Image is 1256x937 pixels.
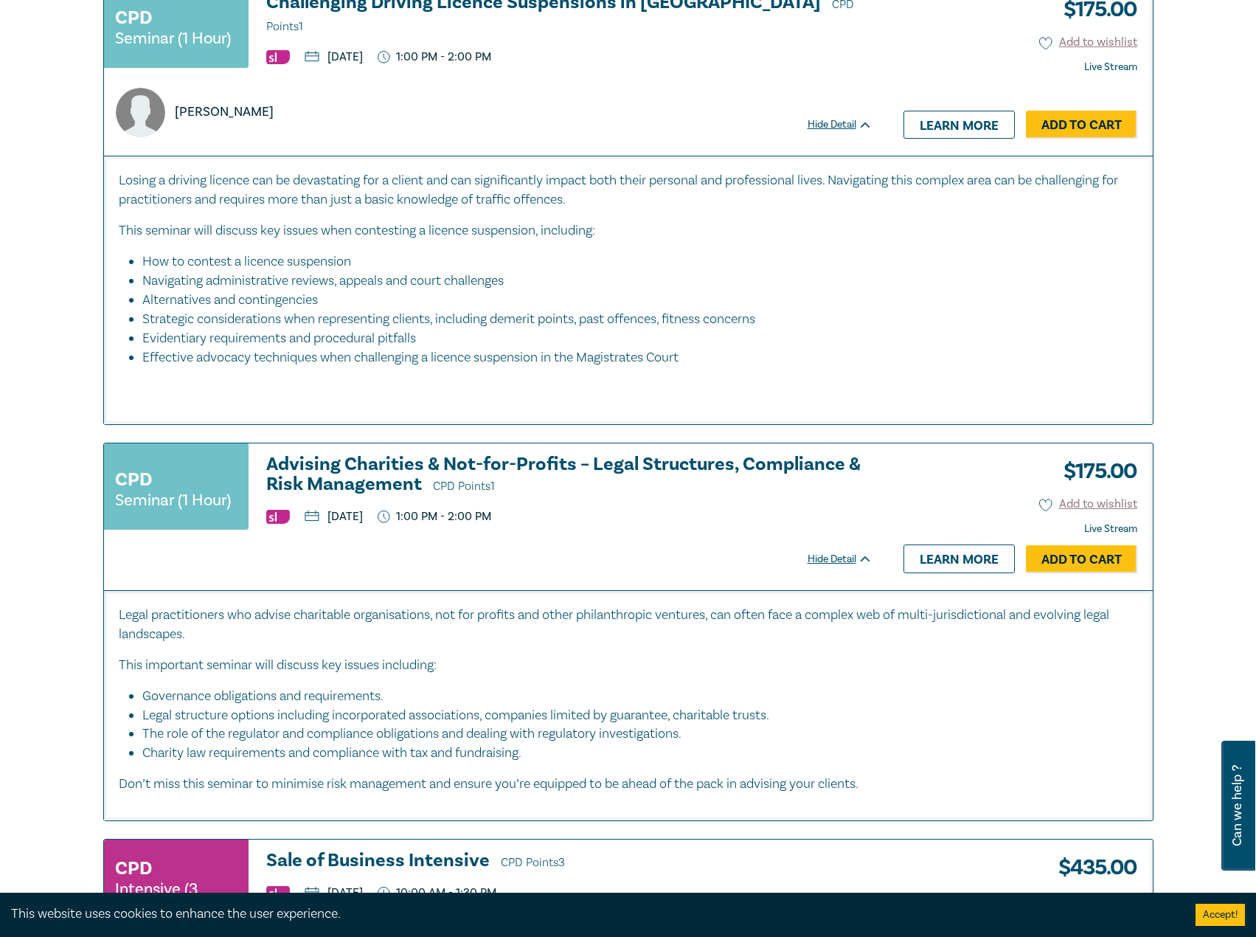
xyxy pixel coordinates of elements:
[433,479,495,494] span: CPD Points 1
[1047,851,1137,885] h3: $ 435.00
[115,882,237,911] small: Intensive (3 Point)
[142,329,1123,348] li: Evidentiary requirements and procedural pitfalls
[115,493,231,508] small: Seminar (1 Hour)
[378,886,497,900] p: 10:00 AM - 1:30 PM
[305,51,363,63] p: [DATE]
[1026,111,1137,139] a: Add to Cart
[115,855,152,882] h3: CPD
[142,252,1123,272] li: How to contest a licence suspension
[142,291,1123,310] li: Alternatives and contingencies
[1084,60,1137,74] strong: Live Stream
[142,744,1138,763] li: Charity law requirements and compliance with tax and fundraising.
[1084,522,1137,536] strong: Live Stream
[115,31,231,46] small: Seminar (1 Hour)
[142,310,1123,329] li: Strategic considerations when representing clients, including demerit points, past offences, fitn...
[115,466,152,493] h3: CPD
[1039,496,1137,513] button: Add to wishlist
[142,272,1123,291] li: Navigating administrative reviews, appeals and court challenges
[903,544,1015,573] a: Learn more
[142,687,1123,706] li: Governance obligations and requirements.
[1196,904,1245,926] button: Accept cookies
[1230,750,1244,862] span: Can we help ?
[501,855,565,870] span: CPD Points 3
[1039,34,1137,51] button: Add to wishlist
[266,851,872,873] h3: Sale of Business Intensive
[266,454,872,497] a: Advising Charities & Not-for-Profits – Legal Structures, Compliance & Risk Management CPD Points1
[808,117,889,132] div: Hide Detail
[119,656,1138,675] p: This important seminar will discuss key issues including:
[115,4,152,31] h3: CPD
[119,606,1138,644] p: Legal practitioners who advise charitable organisations, not for profits and other philanthropic ...
[378,510,492,524] p: 1:00 PM - 2:00 PM
[142,348,1138,367] li: Effective advocacy techniques when challenging a licence suspension in the Magistrates Court
[266,50,290,64] img: Substantive Law
[142,706,1123,725] li: Legal structure options including incorporated associations, companies limited by guarantee, char...
[266,510,290,524] img: Substantive Law
[119,775,1138,794] p: Don’t miss this seminar to minimise risk management and ensure you’re equipped to be ahead of the...
[116,88,165,137] img: A8UdDugLQf5CAAAAJXRFWHRkYXRlOmNyZWF0ZQAyMDIxLTA5LTMwVDA5OjEwOjA0KzAwOjAwJDk1UAAAACV0RVh0ZGF0ZTptb...
[1052,454,1137,488] h3: $ 175.00
[378,50,492,64] p: 1:00 PM - 2:00 PM
[119,171,1138,210] p: Losing a driving licence can be devastating for a client and can significantly impact both their ...
[11,905,1173,924] div: This website uses cookies to enhance the user experience.
[305,887,363,899] p: [DATE]
[1026,545,1137,573] a: Add to Cart
[903,111,1015,139] a: Learn more
[175,103,274,122] p: [PERSON_NAME]
[119,221,1138,241] p: This seminar will discuss key issues when contesting a licence suspension, including:
[808,552,889,567] div: Hide Detail
[266,886,290,900] img: Substantive Law
[266,851,872,873] a: Sale of Business Intensive CPD Points3
[305,511,363,522] p: [DATE]
[142,725,1123,744] li: The role of the regulator and compliance obligations and dealing with regulatory investigations.
[266,454,872,497] h3: Advising Charities & Not-for-Profits – Legal Structures, Compliance & Risk Management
